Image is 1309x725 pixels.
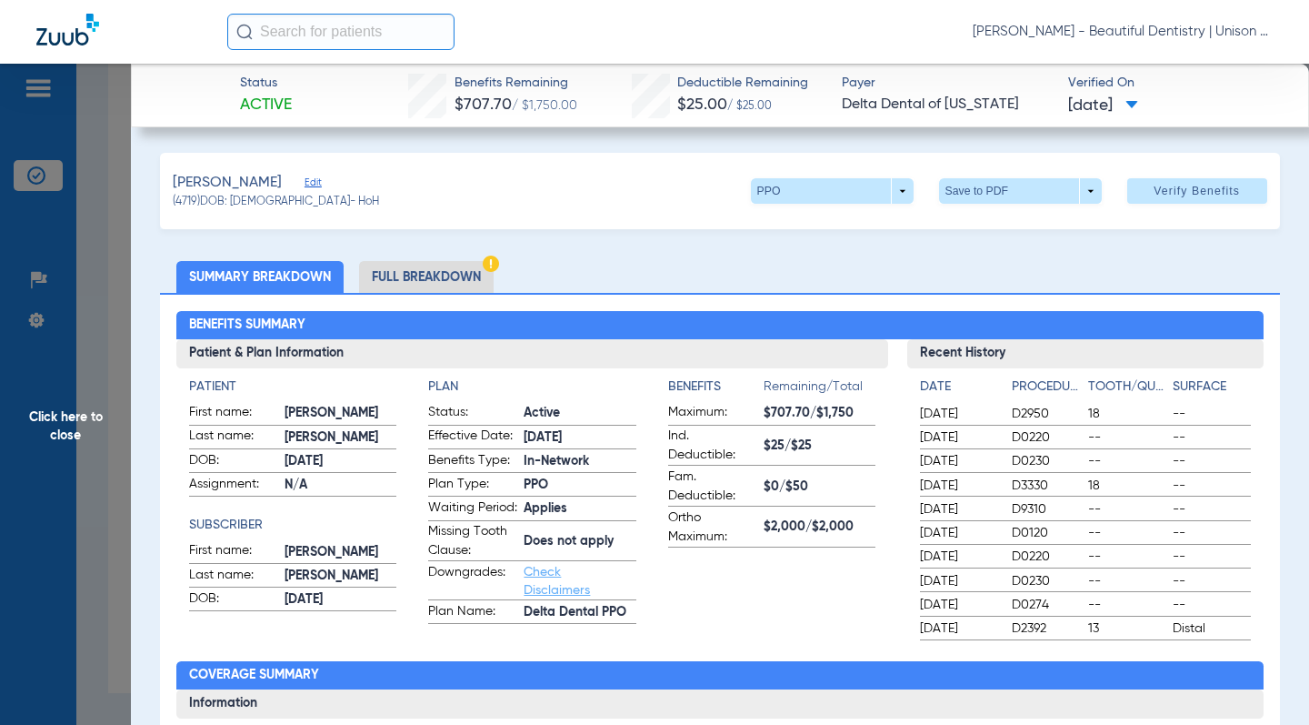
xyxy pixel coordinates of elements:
[920,477,996,495] span: [DATE]
[189,427,278,448] span: Last name:
[920,548,996,566] span: [DATE]
[920,524,996,542] span: [DATE]
[176,661,1264,690] h2: Coverage Summary
[842,94,1053,116] span: Delta Dental of [US_STATE]
[920,378,996,397] h4: Date
[668,427,757,465] span: Ind. Deductible:
[524,532,635,551] span: Does not apply
[764,437,875,456] span: $25/$25
[1012,572,1081,590] span: D0230
[764,404,875,423] span: $707.70/$1,750
[1173,378,1251,397] h4: Surface
[1088,477,1166,495] span: 18
[285,428,396,448] span: [PERSON_NAME]
[1088,378,1166,403] app-breakdown-title: Tooth/Quad
[677,96,727,113] span: $25.00
[285,476,396,495] span: N/A
[428,451,517,473] span: Benefits Type:
[455,96,512,113] span: $707.70
[751,178,914,204] button: PPO
[524,476,635,495] span: PPO
[189,378,396,397] h4: Patient
[1218,638,1309,725] iframe: Chat Widget
[512,99,577,112] span: / $1,750.00
[176,690,1264,719] h3: Information
[36,14,99,45] img: Zuub Logo
[524,603,635,622] span: Delta Dental PPO
[1154,184,1240,198] span: Verify Benefits
[1173,596,1251,614] span: --
[677,74,808,93] span: Deductible Remaining
[524,428,635,448] span: [DATE]
[1173,452,1251,470] span: --
[1173,619,1251,638] span: Distal
[1068,74,1279,93] span: Verified On
[189,403,278,425] span: First name:
[1012,596,1081,614] span: D0274
[1088,596,1166,614] span: --
[285,543,396,562] span: [PERSON_NAME]
[1127,178,1267,204] button: Verify Benefits
[1173,378,1251,403] app-breakdown-title: Surface
[455,74,577,93] span: Benefits Remaining
[1088,378,1166,397] h4: Tooth/Quad
[668,509,757,547] span: Ortho Maximum:
[1173,405,1251,423] span: --
[668,468,757,506] span: Fam. Deductible:
[428,522,517,560] span: Missing Tooth Clause:
[668,378,764,397] h4: Benefits
[920,500,996,519] span: [DATE]
[1068,95,1138,117] span: [DATE]
[1088,428,1166,447] span: --
[920,572,996,590] span: [DATE]
[1088,405,1166,423] span: 18
[285,567,396,586] span: [PERSON_NAME]
[1012,548,1081,566] span: D0220
[920,405,996,423] span: [DATE]
[240,74,292,93] span: Status
[524,566,590,597] a: Check Disclaimers
[764,518,875,537] span: $2,000/$2,000
[173,195,379,211] span: (4719) DOB: [DEMOGRAPHIC_DATA] - HoH
[1088,619,1166,638] span: 13
[727,101,772,112] span: / $25.00
[285,590,396,609] span: [DATE]
[285,404,396,423] span: [PERSON_NAME]
[428,498,517,520] span: Waiting Period:
[428,563,517,599] span: Downgrades:
[1012,524,1081,542] span: D0120
[1173,477,1251,495] span: --
[483,256,499,272] img: Hazard
[189,589,278,611] span: DOB:
[764,378,875,403] span: Remaining/Total
[1173,524,1251,542] span: --
[524,452,635,471] span: In-Network
[920,428,996,447] span: [DATE]
[176,311,1264,340] h2: Benefits Summary
[1012,477,1081,495] span: D3330
[428,475,517,497] span: Plan Type:
[1012,378,1081,403] app-breakdown-title: Procedure
[240,94,292,116] span: Active
[1088,452,1166,470] span: --
[524,499,635,519] span: Applies
[227,14,455,50] input: Search for patients
[1012,619,1081,638] span: D2392
[1088,548,1166,566] span: --
[1012,428,1081,447] span: D0220
[428,602,517,624] span: Plan Name:
[176,261,344,293] li: Summary Breakdown
[920,596,996,614] span: [DATE]
[1012,378,1081,397] h4: Procedure
[1012,405,1081,423] span: D2950
[764,478,875,497] span: $0/$50
[428,427,517,448] span: Effective Date:
[939,178,1102,204] button: Save to PDF
[189,516,396,535] app-breakdown-title: Subscriber
[1088,500,1166,519] span: --
[176,339,888,368] h3: Patient & Plan Information
[1173,428,1251,447] span: --
[1088,572,1166,590] span: --
[973,23,1273,41] span: [PERSON_NAME] - Beautiful Dentistry | Unison Dental Group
